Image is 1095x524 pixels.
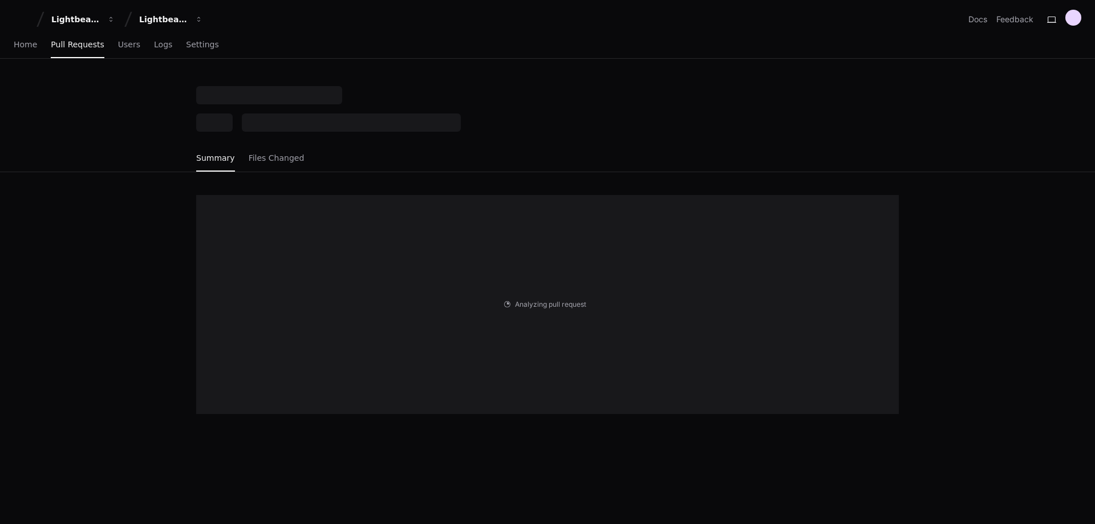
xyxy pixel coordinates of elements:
[51,32,104,58] a: Pull Requests
[186,32,218,58] a: Settings
[51,41,104,48] span: Pull Requests
[154,32,172,58] a: Logs
[249,155,305,161] span: Files Changed
[51,14,100,25] div: Lightbeam Health
[139,14,188,25] div: Lightbeam Health Solutions
[14,32,37,58] a: Home
[968,14,987,25] a: Docs
[118,41,140,48] span: Users
[118,32,140,58] a: Users
[154,41,172,48] span: Logs
[135,9,208,30] button: Lightbeam Health Solutions
[515,300,586,309] span: Analyzing pull request
[996,14,1033,25] button: Feedback
[196,155,235,161] span: Summary
[186,41,218,48] span: Settings
[14,41,37,48] span: Home
[47,9,120,30] button: Lightbeam Health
